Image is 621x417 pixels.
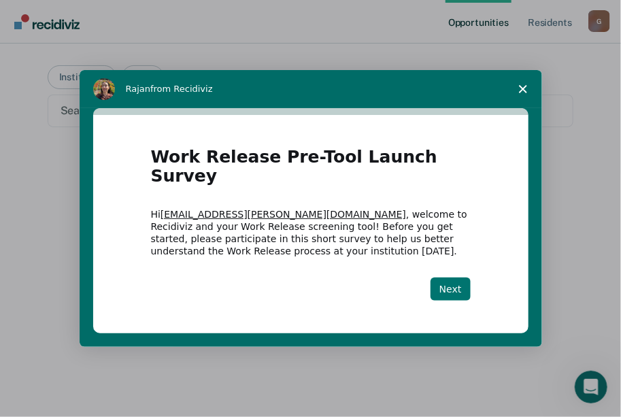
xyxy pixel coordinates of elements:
span: from Recidiviz [150,84,213,94]
span: Close survey [504,70,542,108]
img: Profile image for Rajan [93,78,115,100]
button: Next [431,278,471,301]
a: [EMAIL_ADDRESS][PERSON_NAME][DOMAIN_NAME] [161,209,406,220]
span: Rajan [126,84,151,94]
div: Hi , welcome to Recidiviz and your Work Release screening tool! Before you get started, please pa... [151,208,471,258]
h1: Work Release Pre-Tool Launch Survey [151,148,471,195]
